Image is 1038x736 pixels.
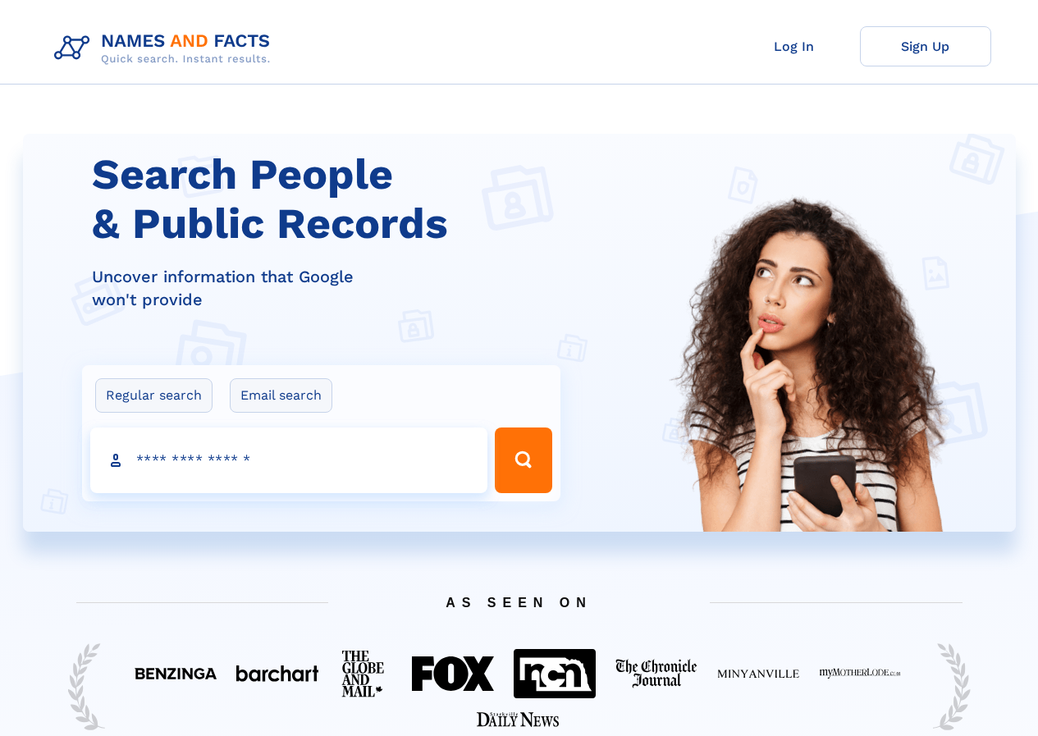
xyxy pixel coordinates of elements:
h1: Search People & Public Records [92,150,571,249]
img: Featured on BarChart [236,665,318,681]
span: AS SEEN ON [52,575,987,630]
img: Featured on NCN [514,649,596,697]
button: Search Button [495,427,552,493]
img: Featured on The Chronicle Journal [615,659,697,688]
img: Search People and Public records [659,193,963,614]
input: search input [90,427,487,493]
img: Featured on Benzinga [135,668,217,679]
label: Regular search [95,378,213,413]
img: Featured on FOX 40 [412,656,494,691]
a: Sign Up [860,26,991,66]
img: Featured on Starkville Daily News [477,712,559,727]
img: Featured on The Globe And Mail [338,647,392,701]
label: Email search [230,378,332,413]
img: Featured on Minyanville [717,668,799,679]
img: Logo Names and Facts [48,26,284,71]
div: Uncover information that Google won't provide [92,265,571,311]
a: Log In [729,26,860,66]
img: Featured on My Mother Lode [819,668,901,679]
